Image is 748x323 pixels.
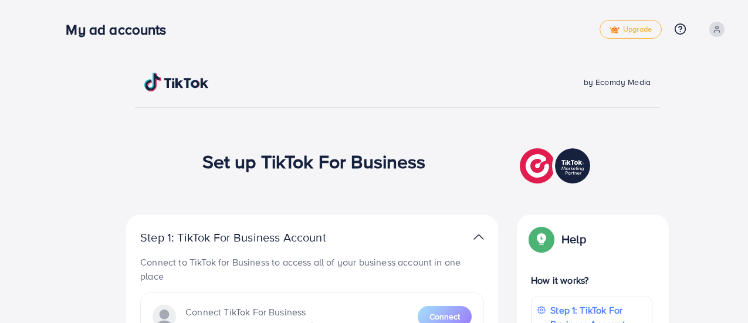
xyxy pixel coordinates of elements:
[144,73,209,91] img: TikTok
[66,21,175,38] h3: My ad accounts
[600,20,662,39] a: tickUpgrade
[520,145,593,186] img: TikTok partner
[561,232,586,246] p: Help
[473,229,484,246] img: TikTok partner
[531,229,552,250] img: Popup guide
[610,26,620,34] img: tick
[584,76,651,88] span: by Ecomdy Media
[140,230,363,244] p: Step 1: TikTok For Business Account
[202,150,426,172] h1: Set up TikTok For Business
[531,273,652,287] p: How it works?
[610,25,652,34] span: Upgrade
